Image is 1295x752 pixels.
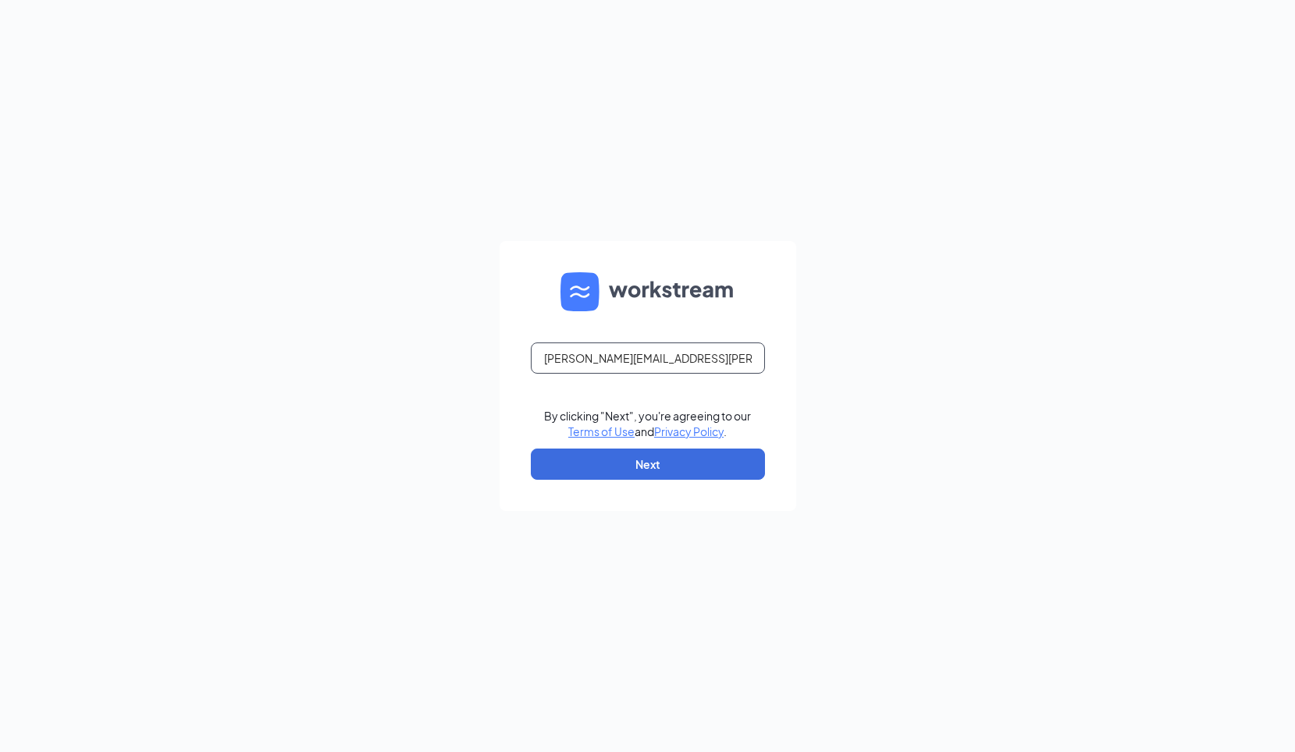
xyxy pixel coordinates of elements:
[568,424,635,438] a: Terms of Use
[544,408,751,439] div: By clicking "Next", you're agreeing to our and .
[531,449,765,480] button: Next
[654,424,724,438] a: Privacy Policy
[531,342,765,374] input: Email
[560,272,735,311] img: WS logo and Workstream text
